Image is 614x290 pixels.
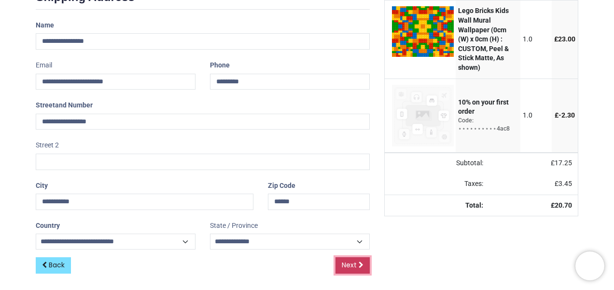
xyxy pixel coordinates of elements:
[523,111,549,120] div: 1.0
[558,180,572,187] span: 3.45
[575,251,604,280] iframe: Brevo live chat
[523,35,549,44] div: 1.0
[554,35,575,43] span: £
[36,57,52,74] label: Email
[555,180,572,187] span: £
[392,85,454,146] img: 10% on your first order
[392,6,454,57] img: mEPpIwAAAAZJREFUAwCgPEUCtXi08wAAAABJRU5ErkJggg==
[335,257,370,274] a: Next
[385,153,489,174] td: Subtotal:
[36,178,48,194] label: City
[36,97,93,114] label: Street
[385,173,489,195] td: Taxes:
[465,201,483,209] strong: Total:
[36,137,59,154] label: Street 2
[49,260,65,270] span: Back
[458,117,510,132] span: Code: ⋆⋆⋆⋆⋆⋆⋆⋆⋆⋆4ac8
[36,17,54,34] label: Name
[551,201,572,209] strong: £
[555,159,572,167] span: 17.25
[36,257,71,274] a: Back
[555,201,572,209] span: 20.70
[210,218,258,234] label: State / Province
[551,159,572,167] span: £
[36,218,60,234] label: Country
[210,57,230,74] label: Phone
[458,98,509,116] strong: 10% on your first order
[458,7,509,71] strong: Lego Bricks Kids Wall Mural Wallpaper (0cm (W) x 0cm (H) : CUSTOM, Peel & Stick Matte, As shown)
[342,260,357,270] span: Next
[55,101,93,109] span: and Number
[558,35,575,43] span: 23.00
[268,178,295,194] label: Zip Code
[555,111,575,119] span: £
[558,111,575,119] span: -﻿2.30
